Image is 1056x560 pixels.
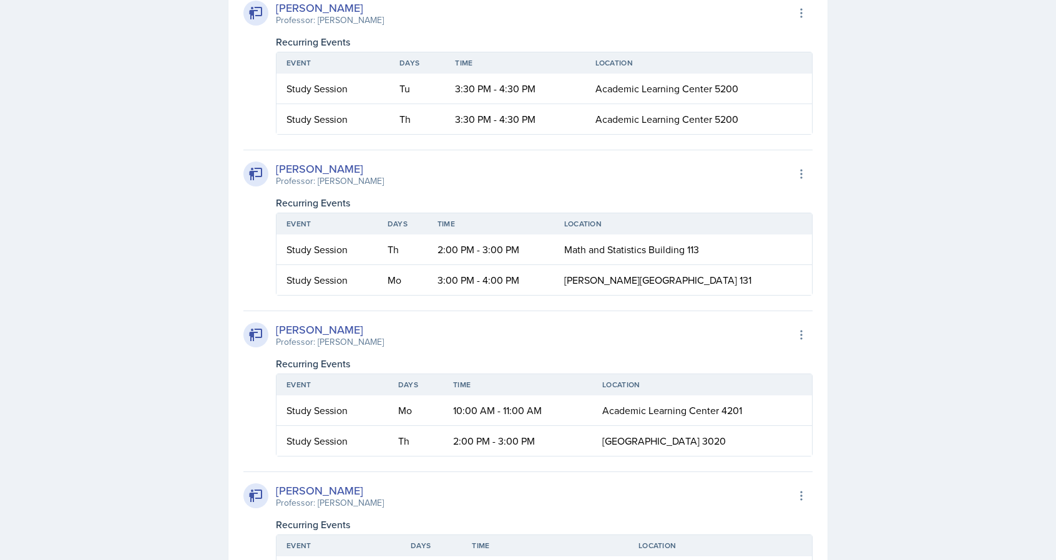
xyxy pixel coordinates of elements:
[276,336,384,349] div: Professor: [PERSON_NAME]
[595,82,738,95] span: Academic Learning Center 5200
[276,482,384,499] div: [PERSON_NAME]
[276,160,384,177] div: [PERSON_NAME]
[628,535,812,556] th: Location
[401,535,462,556] th: Days
[388,395,443,426] td: Mo
[389,52,445,74] th: Days
[443,395,592,426] td: 10:00 AM - 11:00 AM
[428,213,554,234] th: Time
[445,74,585,104] td: 3:30 PM - 4:30 PM
[388,374,443,395] th: Days
[389,74,445,104] td: Tu
[389,104,445,134] td: Th
[595,112,738,126] span: Academic Learning Center 5200
[276,517,813,532] div: Recurring Events
[276,14,384,27] div: Professor: [PERSON_NAME]
[276,175,384,188] div: Professor: [PERSON_NAME]
[276,496,384,509] div: Professor: [PERSON_NAME]
[286,273,368,287] div: Study Session
[445,52,585,74] th: Time
[443,426,592,456] td: 2:00 PM - 3:00 PM
[602,403,742,417] span: Academic Learning Center 4201
[276,52,389,74] th: Event
[592,374,812,395] th: Location
[462,535,628,556] th: Time
[276,213,378,234] th: Event
[276,321,384,338] div: [PERSON_NAME]
[602,434,726,448] span: [GEOGRAPHIC_DATA] 3020
[276,374,388,395] th: Event
[388,426,443,456] td: Th
[428,265,554,295] td: 3:00 PM - 4:00 PM
[378,265,428,295] td: Mo
[276,356,813,371] div: Recurring Events
[554,213,812,234] th: Location
[286,433,378,448] div: Study Session
[276,535,401,556] th: Event
[276,195,813,210] div: Recurring Events
[564,243,699,256] span: Math and Statistics Building 113
[286,242,368,257] div: Study Session
[378,234,428,265] td: Th
[585,52,812,74] th: Location
[445,104,585,134] td: 3:30 PM - 4:30 PM
[286,81,379,96] div: Study Session
[564,273,751,287] span: [PERSON_NAME][GEOGRAPHIC_DATA] 131
[286,403,378,418] div: Study Session
[428,234,554,265] td: 2:00 PM - 3:00 PM
[443,374,592,395] th: Time
[286,112,379,127] div: Study Session
[378,213,428,234] th: Days
[276,34,813,49] div: Recurring Events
